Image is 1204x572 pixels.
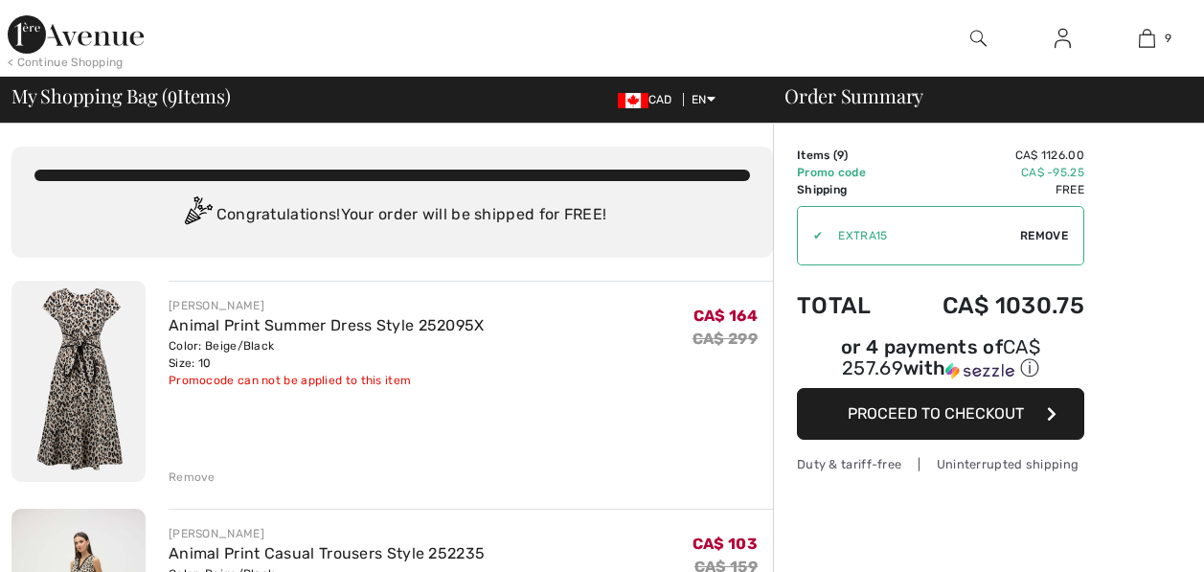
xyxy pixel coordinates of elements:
div: Promocode can not be applied to this item [169,372,485,389]
td: Free [896,181,1084,198]
img: 1ère Avenue [8,15,144,54]
td: Total [797,273,896,338]
s: CA$ 299 [693,330,758,348]
img: My Info [1055,27,1071,50]
img: Congratulation2.svg [178,196,216,235]
img: My Bag [1139,27,1155,50]
span: 9 [168,81,177,106]
div: or 4 payments of with [797,338,1084,381]
div: Congratulations! Your order will be shipped for FREE! [34,196,750,235]
img: search the website [970,27,987,50]
span: CA$ 103 [693,535,758,553]
td: Promo code [797,164,896,181]
div: or 4 payments ofCA$ 257.69withSezzle Click to learn more about Sezzle [797,338,1084,388]
div: Duty & tariff-free | Uninterrupted shipping [797,455,1084,473]
td: CA$ 1030.75 [896,273,1084,338]
span: CA$ 164 [693,307,758,325]
img: Sezzle [945,362,1014,379]
td: Shipping [797,181,896,198]
div: Color: Beige/Black Size: 10 [169,337,485,372]
iframe: Opens a widget where you can chat to one of our agents [1082,515,1185,562]
div: < Continue Shopping [8,54,124,71]
td: CA$ -95.25 [896,164,1084,181]
a: Animal Print Casual Trousers Style 252235 [169,544,485,562]
a: 9 [1105,27,1188,50]
span: 9 [837,149,844,162]
a: Sign In [1039,27,1086,51]
div: [PERSON_NAME] [169,297,485,314]
div: Remove [169,469,216,486]
div: Order Summary [761,86,1193,105]
input: Promo code [823,207,1020,264]
span: CA$ 257.69 [842,335,1040,379]
a: Animal Print Summer Dress Style 252095X [169,316,485,334]
span: 9 [1165,30,1171,47]
div: [PERSON_NAME] [169,525,485,542]
img: Animal Print Summer Dress Style 252095X [11,281,146,482]
td: Items ( ) [797,147,896,164]
span: EN [692,93,716,106]
img: Canadian Dollar [618,93,648,108]
span: Proceed to Checkout [848,404,1024,423]
div: ✔ [798,227,823,244]
span: Remove [1020,227,1068,244]
button: Proceed to Checkout [797,388,1084,440]
span: CAD [618,93,680,106]
span: My Shopping Bag ( Items) [11,86,231,105]
td: CA$ 1126.00 [896,147,1084,164]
